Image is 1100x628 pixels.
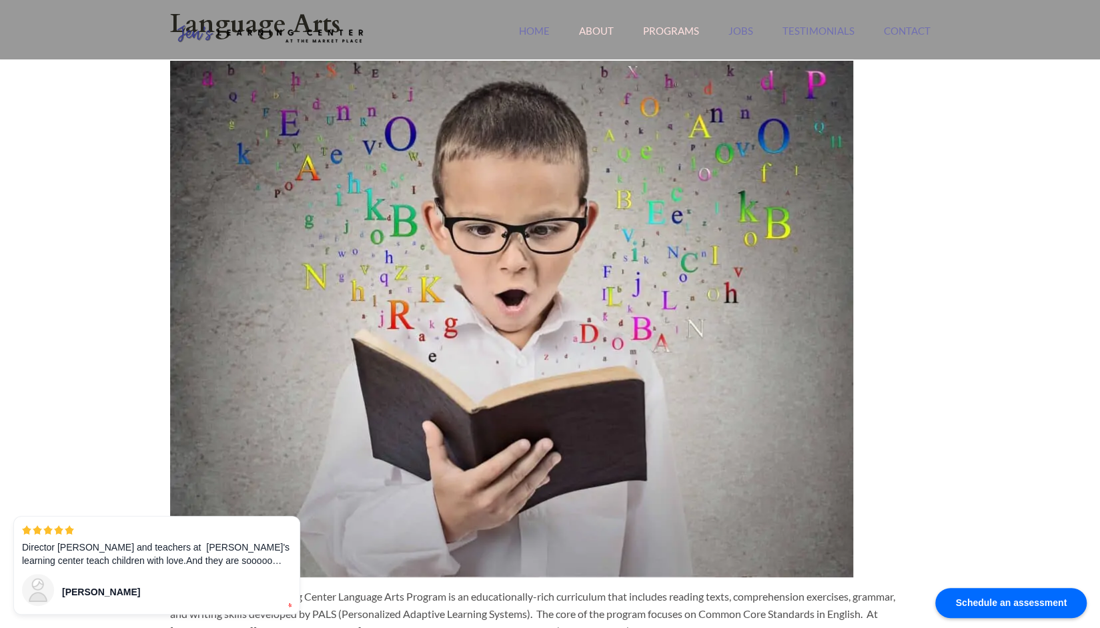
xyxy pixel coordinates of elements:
[728,25,753,53] a: Jobs
[22,541,292,567] p: Director [PERSON_NAME] and teachers at [PERSON_NAME]'s learning center teach children with love.A...
[170,15,370,55] img: Jen's Learning Center Logo Transparent
[782,25,855,53] a: Testimonials
[643,25,699,53] a: Programs
[22,574,54,606] img: user_60_square.png
[884,25,931,53] a: Contact
[579,25,614,53] a: About
[170,61,853,577] img: Jen's Learning Center Language Arts Program
[519,25,550,53] a: Home
[935,588,1087,618] div: Schedule an assessment
[62,585,271,599] div: [PERSON_NAME]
